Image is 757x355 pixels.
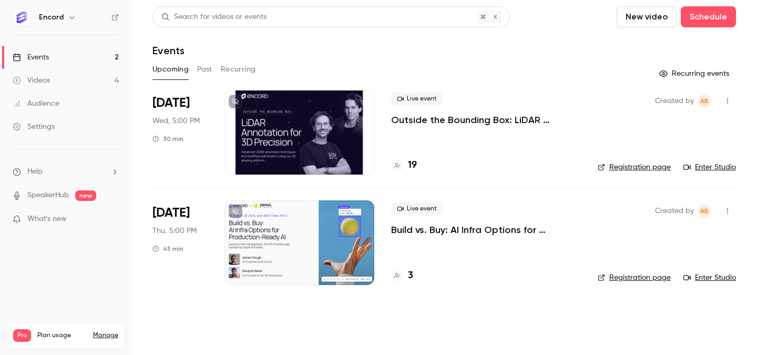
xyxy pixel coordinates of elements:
div: Aug 20 Wed, 5:00 PM (Europe/London) [152,90,208,175]
span: Annabel Benjamin [698,95,711,107]
span: Live event [391,93,443,105]
h4: 3 [408,269,413,283]
button: New video [617,6,677,27]
div: Settings [13,121,55,132]
a: 19 [391,158,417,173]
h4: 19 [408,158,417,173]
span: Wed, 5:00 PM [152,116,200,126]
a: Outside the Bounding Box: LiDAR Annotation for 3D Precision [391,114,581,126]
button: Upcoming [152,61,189,78]
div: Videos [13,75,50,86]
div: Aug 28 Thu, 5:00 PM (Europe/London) [152,200,208,285]
button: Past [197,61,212,78]
button: Schedule [681,6,736,27]
span: Created by [655,205,694,217]
button: Recurring events [654,65,736,82]
span: Created by [655,95,694,107]
div: 45 min [152,245,183,253]
span: AB [700,205,709,217]
span: new [75,190,96,201]
div: Audience [13,98,59,109]
h6: Encord [39,12,64,23]
iframe: Noticeable Trigger [106,215,119,224]
div: Search for videos or events [161,12,267,23]
span: Pro [13,329,31,342]
span: [DATE] [152,95,190,111]
button: Recurring [221,61,256,78]
span: Live event [391,202,443,215]
span: Plan usage [37,331,87,340]
a: Enter Studio [683,272,736,283]
h1: Events [152,44,185,57]
a: Manage [93,331,118,340]
div: Events [13,52,49,63]
img: Encord [13,9,30,26]
span: Thu, 5:00 PM [152,226,197,236]
span: AB [700,95,709,107]
a: Registration page [598,162,671,173]
span: Annabel Benjamin [698,205,711,217]
div: 30 min [152,135,183,143]
li: help-dropdown-opener [13,166,119,177]
a: Registration page [598,272,671,283]
a: Enter Studio [683,162,736,173]
a: SpeakerHub [27,190,69,201]
span: Help [27,166,43,177]
span: [DATE] [152,205,190,221]
a: Build vs. Buy: AI Infra Options for Production-Ready AI [391,224,581,236]
span: What's new [27,214,67,225]
a: 3 [391,269,413,283]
